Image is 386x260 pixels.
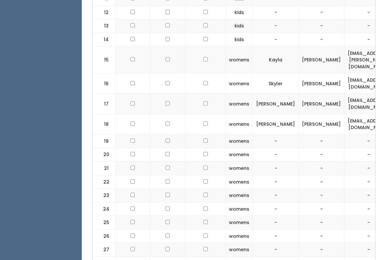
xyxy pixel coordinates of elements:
td: kids [226,33,253,47]
td: womens [226,47,253,74]
td: - [253,162,299,175]
td: [PERSON_NAME] [299,74,344,94]
td: womens [226,162,253,175]
td: - [253,203,299,216]
td: - [299,175,344,189]
td: 19 [93,135,115,148]
td: womens [226,175,253,189]
td: 15 [93,47,115,74]
td: 26 [93,230,115,243]
td: 13 [93,20,115,33]
td: 21 [93,162,115,175]
td: 16 [93,74,115,94]
td: - [299,243,344,257]
td: womens [226,135,253,148]
td: 20 [93,148,115,162]
td: 17 [93,94,115,114]
td: - [299,33,344,47]
td: womens [226,94,253,114]
td: - [253,33,299,47]
td: - [299,189,344,203]
td: kids [226,20,253,33]
td: - [253,189,299,203]
td: 18 [93,114,115,135]
td: 22 [93,175,115,189]
td: Kayla [253,47,299,74]
td: - [299,203,344,216]
td: womens [226,203,253,216]
td: womens [226,74,253,94]
td: - [253,135,299,148]
td: 25 [93,216,115,230]
td: 12 [93,6,115,20]
td: [PERSON_NAME] [299,47,344,74]
td: - [299,135,344,148]
td: - [299,216,344,230]
td: - [253,175,299,189]
td: 14 [93,33,115,47]
td: [PERSON_NAME] [299,94,344,114]
td: womens [226,148,253,162]
td: - [253,6,299,20]
td: womens [226,216,253,230]
td: womens [226,189,253,203]
td: 27 [93,243,115,257]
td: - [253,243,299,257]
td: kids [226,6,253,20]
td: - [299,162,344,175]
td: womens [226,230,253,243]
td: womens [226,114,253,135]
td: 24 [93,203,115,216]
td: - [299,148,344,162]
td: - [253,20,299,33]
td: womens [226,243,253,257]
td: - [253,148,299,162]
td: - [299,230,344,243]
td: - [253,216,299,230]
td: [PERSON_NAME] [253,114,299,135]
td: [PERSON_NAME] [299,114,344,135]
td: - [299,6,344,20]
td: [PERSON_NAME] [253,94,299,114]
td: - [253,230,299,243]
td: 23 [93,189,115,203]
td: - [299,20,344,33]
td: Skyler [253,74,299,94]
